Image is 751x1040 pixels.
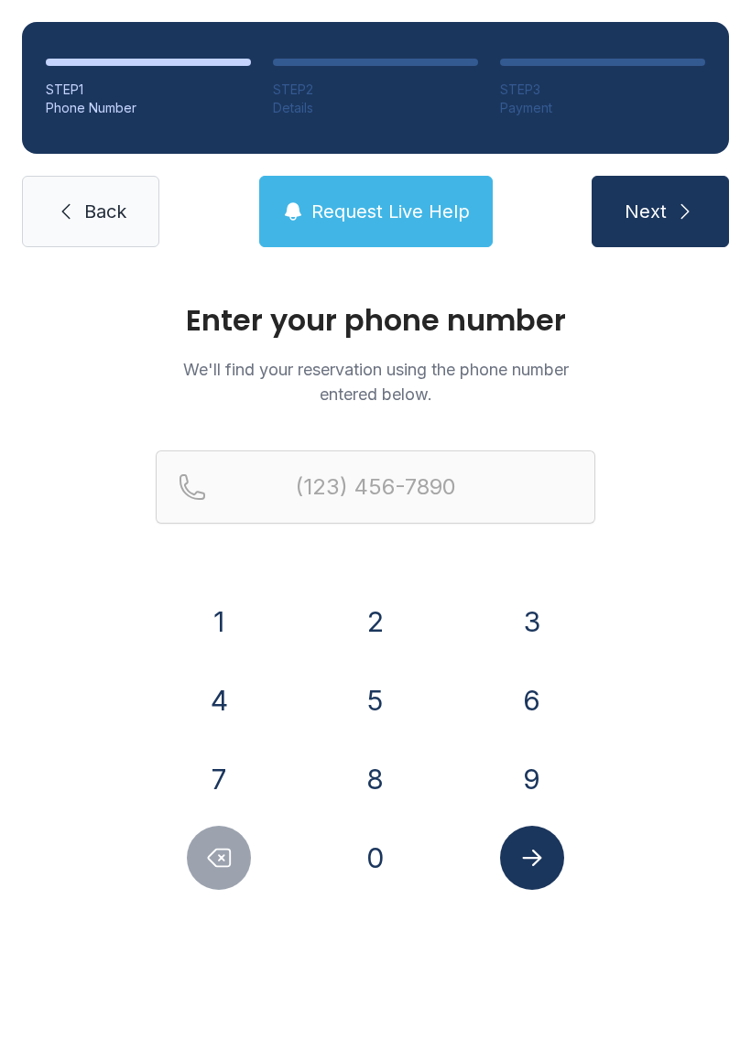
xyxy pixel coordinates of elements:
[343,747,408,811] button: 8
[156,306,595,335] h1: Enter your phone number
[500,826,564,890] button: Submit lookup form
[500,590,564,654] button: 3
[273,81,478,99] div: STEP 2
[273,99,478,117] div: Details
[46,99,251,117] div: Phone Number
[500,668,564,732] button: 6
[187,590,251,654] button: 1
[156,450,595,524] input: Reservation phone number
[187,747,251,811] button: 7
[343,826,408,890] button: 0
[500,81,705,99] div: STEP 3
[187,826,251,890] button: Delete number
[311,199,470,224] span: Request Live Help
[187,668,251,732] button: 4
[156,357,595,406] p: We'll find your reservation using the phone number entered below.
[625,199,667,224] span: Next
[46,81,251,99] div: STEP 1
[500,99,705,117] div: Payment
[343,668,408,732] button: 5
[84,199,126,224] span: Back
[500,747,564,811] button: 9
[343,590,408,654] button: 2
